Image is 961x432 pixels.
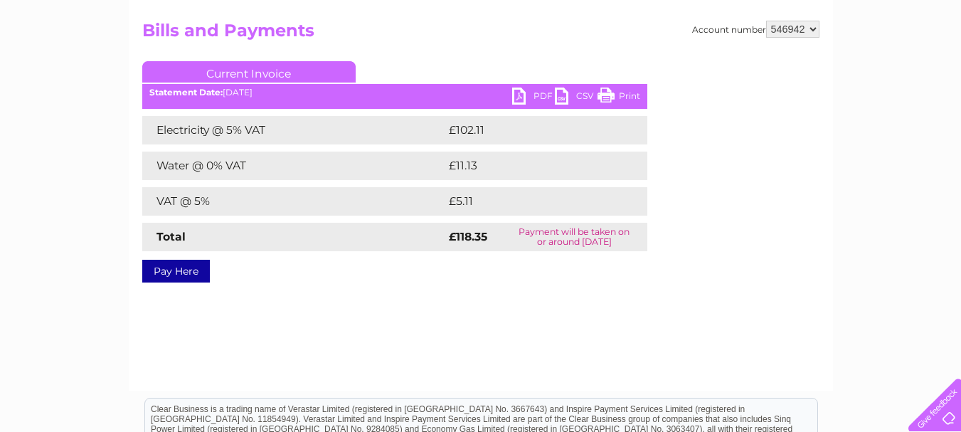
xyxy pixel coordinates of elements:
[142,21,819,48] h2: Bills and Payments
[598,88,640,108] a: Print
[501,223,647,251] td: Payment will be taken on or around [DATE]
[711,60,738,71] a: Water
[33,37,106,80] img: logo.png
[145,8,817,69] div: Clear Business is a trading name of Verastar Limited (registered in [GEOGRAPHIC_DATA] No. 3667643...
[866,60,901,71] a: Contact
[914,60,947,71] a: Log out
[445,152,614,180] td: £11.13
[445,116,618,144] td: £102.11
[142,260,210,283] a: Pay Here
[142,116,445,144] td: Electricity @ 5% VAT
[512,88,555,108] a: PDF
[692,21,819,38] div: Account number
[142,88,647,98] div: [DATE]
[786,60,829,71] a: Telecoms
[445,187,610,216] td: £5.11
[746,60,777,71] a: Energy
[142,61,356,83] a: Current Invoice
[837,60,858,71] a: Blog
[142,187,445,216] td: VAT @ 5%
[449,230,487,243] strong: £118.35
[555,88,598,108] a: CSV
[693,7,791,25] a: 0333 014 3131
[156,230,186,243] strong: Total
[142,152,445,180] td: Water @ 0% VAT
[149,87,223,98] b: Statement Date:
